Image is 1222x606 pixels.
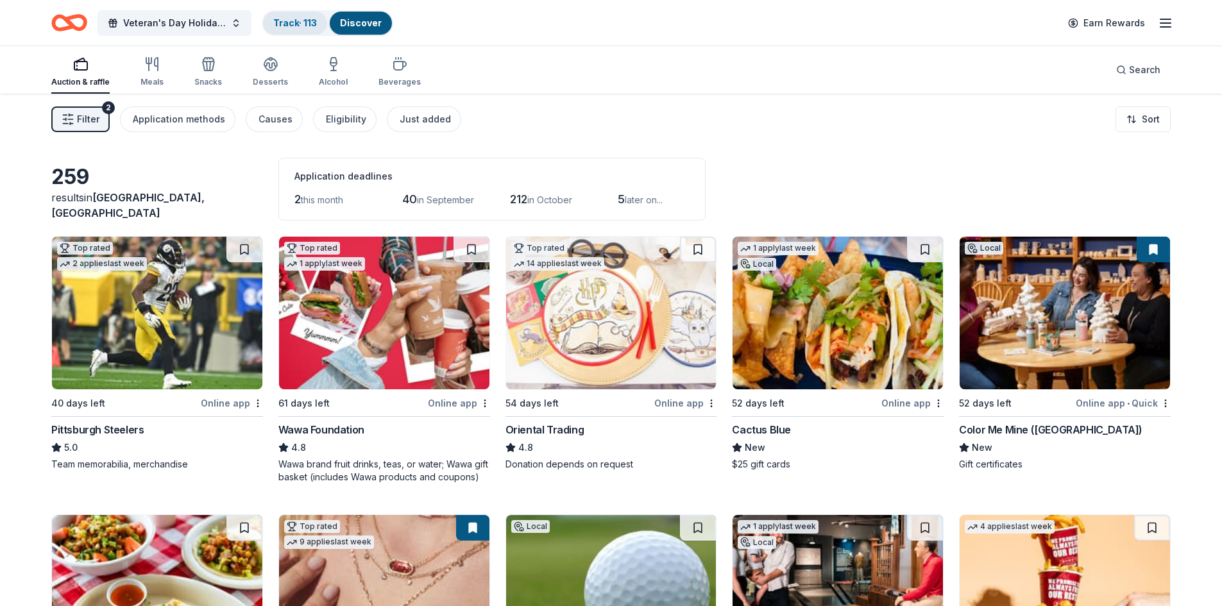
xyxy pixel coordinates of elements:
[505,458,717,471] div: Donation depends on request
[511,242,567,255] div: Top rated
[64,440,78,455] span: 5.0
[402,192,417,206] span: 40
[625,194,663,205] span: later on...
[732,458,944,471] div: $25 gift cards
[51,191,205,219] span: [GEOGRAPHIC_DATA], [GEOGRAPHIC_DATA]
[52,237,262,389] img: Image for Pittsburgh Steelers
[1076,395,1171,411] div: Online app Quick
[51,190,263,221] div: results
[273,17,317,28] a: Track· 113
[319,51,348,94] button: Alcohol
[294,169,690,184] div: Application deadlines
[378,77,421,87] div: Beverages
[959,236,1171,471] a: Image for Color Me Mine (Lehigh Valley)Local52 days leftOnline app•QuickColor Me Mine ([GEOGRAPHI...
[57,257,147,271] div: 2 applies last week
[654,395,717,411] div: Online app
[51,51,110,94] button: Auction & raffle
[732,422,791,437] div: Cactus Blue
[51,396,105,411] div: 40 days left
[294,192,301,206] span: 2
[291,440,306,455] span: 4.8
[194,77,222,87] div: Snacks
[278,422,364,437] div: Wawa Foundation
[1129,62,1160,78] span: Search
[102,101,115,114] div: 2
[738,242,819,255] div: 1 apply last week
[51,164,263,190] div: 259
[965,520,1055,534] div: 4 applies last week
[518,440,533,455] span: 4.8
[400,112,451,127] div: Just added
[284,535,374,549] div: 9 applies last week
[1142,112,1160,127] span: Sort
[51,77,110,87] div: Auction & raffle
[1116,106,1171,132] button: Sort
[738,258,776,271] div: Local
[733,237,943,389] img: Image for Cactus Blue
[284,257,365,271] div: 1 apply last week
[262,10,393,36] button: Track· 113Discover
[965,242,1003,255] div: Local
[960,237,1170,389] img: Image for Color Me Mine (Lehigh Valley)
[959,422,1142,437] div: Color Me Mine ([GEOGRAPHIC_DATA])
[253,77,288,87] div: Desserts
[1060,12,1153,35] a: Earn Rewards
[51,106,110,132] button: Filter2
[881,395,944,411] div: Online app
[284,520,340,533] div: Top rated
[51,191,205,219] span: in
[506,237,717,389] img: Image for Oriental Trading
[505,422,584,437] div: Oriental Trading
[340,17,382,28] a: Discover
[959,458,1171,471] div: Gift certificates
[51,422,144,437] div: Pittsburgh Steelers
[278,236,490,484] a: Image for Wawa FoundationTop rated1 applylast week61 days leftOnline appWawa Foundation4.8Wawa br...
[51,458,263,471] div: Team memorabilia, merchandise
[140,77,164,87] div: Meals
[201,395,263,411] div: Online app
[618,192,625,206] span: 5
[738,520,819,534] div: 1 apply last week
[1106,57,1171,83] button: Search
[417,194,474,205] span: in September
[313,106,377,132] button: Eligibility
[732,396,785,411] div: 52 days left
[738,536,776,549] div: Local
[527,194,572,205] span: in October
[510,192,527,206] span: 212
[194,51,222,94] button: Snacks
[505,396,559,411] div: 54 days left
[278,396,330,411] div: 61 days left
[319,77,348,87] div: Alcohol
[326,112,366,127] div: Eligibility
[253,51,288,94] button: Desserts
[77,112,99,127] span: Filter
[505,236,717,471] a: Image for Oriental TradingTop rated14 applieslast week54 days leftOnline appOriental Trading4.8Do...
[284,242,340,255] div: Top rated
[278,458,490,484] div: Wawa brand fruit drinks, teas, or water; Wawa gift basket (includes Wawa products and coupons)
[511,520,550,533] div: Local
[259,112,293,127] div: Causes
[972,440,992,455] span: New
[745,440,765,455] span: New
[428,395,490,411] div: Online app
[51,236,263,471] a: Image for Pittsburgh SteelersTop rated2 applieslast week40 days leftOnline appPittsburgh Steelers...
[140,51,164,94] button: Meals
[387,106,461,132] button: Just added
[51,8,87,38] a: Home
[959,396,1012,411] div: 52 days left
[133,112,225,127] div: Application methods
[732,236,944,471] a: Image for Cactus Blue1 applylast weekLocal52 days leftOnline appCactus BlueNew$25 gift cards
[511,257,604,271] div: 14 applies last week
[1127,398,1130,408] span: •
[301,194,343,205] span: this month
[246,106,303,132] button: Causes
[123,15,226,31] span: Veteran's Day Holiday Market
[279,237,489,389] img: Image for Wawa Foundation
[98,10,251,36] button: Veteran's Day Holiday Market
[120,106,235,132] button: Application methods
[57,242,113,255] div: Top rated
[378,51,421,94] button: Beverages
